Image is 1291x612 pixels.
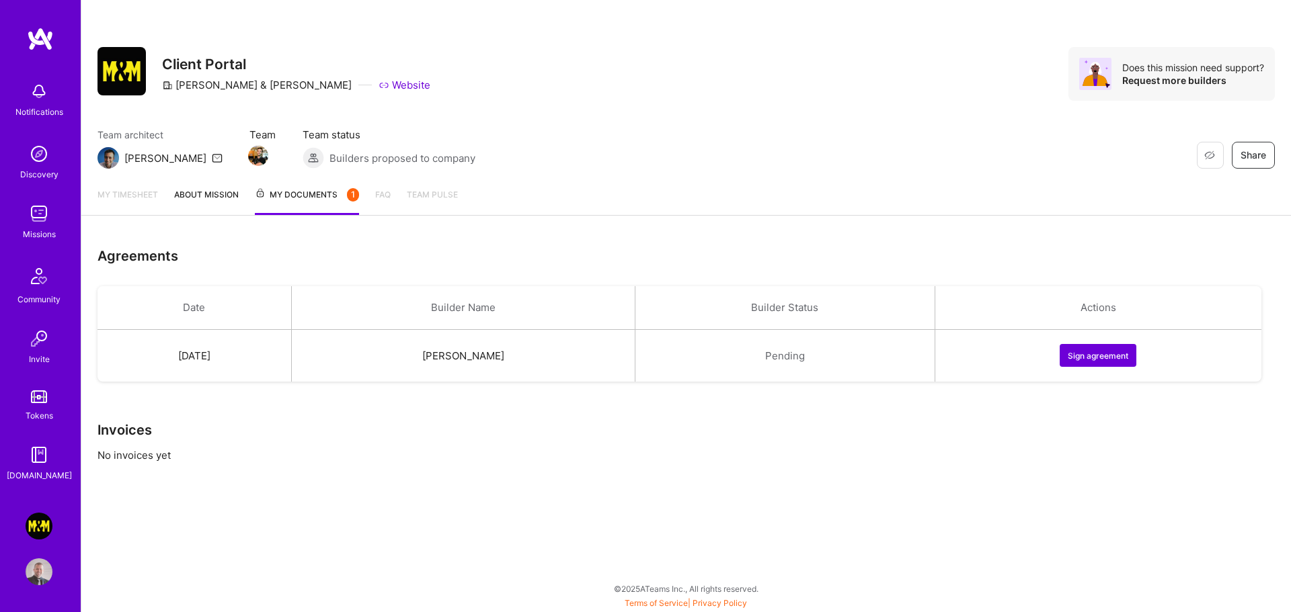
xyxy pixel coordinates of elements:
h3: Client Portal [162,56,430,73]
img: Invite [26,325,52,352]
div: © 2025 ATeams Inc., All rights reserved. [81,572,1291,605]
a: My timesheet [97,187,158,215]
img: Community [23,260,55,292]
span: Builders proposed to company [329,151,475,165]
th: Date [97,286,291,330]
a: Privacy Policy [693,598,747,608]
th: Builder Name [291,286,635,330]
div: [DOMAIN_NAME] [7,468,72,482]
img: tokens [31,390,47,403]
button: Sign agreement [1060,344,1136,367]
td: [PERSON_NAME] [291,330,635,382]
div: Tokens [26,408,53,423]
img: Team Member Avatar [248,146,268,166]
span: Team [249,128,276,142]
img: User Avatar [26,558,52,585]
td: [DATE] [97,330,291,382]
i: icon Mail [212,152,223,163]
a: Team Member Avatar [249,144,267,167]
div: [PERSON_NAME] & [PERSON_NAME] [162,78,352,92]
span: Team architect [97,128,223,142]
div: [PERSON_NAME] [124,151,206,165]
th: Builder Status [635,286,935,330]
a: Team Pulse [407,187,458,215]
h3: Agreements [97,248,178,264]
img: discovery [26,140,52,167]
div: Discovery [20,167,58,181]
div: Community [17,292,61,306]
img: bell [26,78,52,105]
th: Actions [935,286,1261,330]
img: Builders proposed to company [303,147,324,169]
a: My Documents1 [255,187,359,215]
img: Team Architect [97,147,119,169]
a: Website [379,78,430,92]
i: icon EyeClosed [1204,150,1215,161]
a: About Mission [174,187,239,215]
button: Share [1232,142,1275,169]
div: Notifications [15,105,63,119]
img: guide book [26,441,52,468]
h3: Invoices [97,422,1275,438]
img: Company Logo [97,47,146,95]
span: My Documents [255,187,359,202]
div: Invite [29,352,50,366]
a: User Avatar [22,558,56,585]
div: Does this mission need support? [1122,61,1264,74]
a: Morgan & Morgan: Client Portal [22,513,56,539]
span: Share [1241,148,1266,162]
img: Morgan & Morgan: Client Portal [26,513,52,539]
img: logo [27,27,54,51]
img: Avatar [1079,58,1111,90]
div: Request more builders [1122,74,1264,87]
div: Missions [23,227,56,241]
img: teamwork [26,200,52,227]
div: Pending [652,349,918,363]
span: Team Pulse [407,189,458,200]
span: Team status [303,128,475,142]
p: No invoices yet [97,448,1275,462]
a: Terms of Service [625,598,688,608]
div: 1 [347,188,359,202]
span: | [625,598,747,608]
a: FAQ [375,187,391,215]
i: icon CompanyGray [162,80,173,91]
